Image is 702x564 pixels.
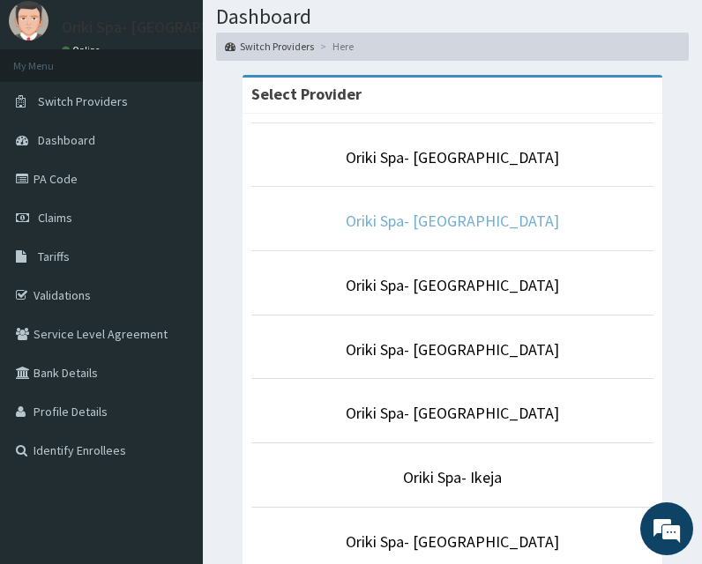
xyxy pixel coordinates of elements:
[346,147,559,167] a: Oriki Spa- [GEOGRAPHIC_DATA]
[62,19,276,35] p: Oriki Spa- [GEOGRAPHIC_DATA]
[38,132,95,148] span: Dashboard
[346,275,559,295] a: Oriki Spa- [GEOGRAPHIC_DATA]
[346,339,559,360] a: Oriki Spa- [GEOGRAPHIC_DATA]
[38,210,72,226] span: Claims
[62,44,104,56] a: Online
[403,467,502,487] a: Oriki Spa- Ikeja
[38,93,128,109] span: Switch Providers
[251,84,362,104] strong: Select Provider
[346,403,559,423] a: Oriki Spa- [GEOGRAPHIC_DATA]
[9,1,49,41] img: User Image
[38,249,70,264] span: Tariffs
[346,211,559,231] a: Oriki Spa- [GEOGRAPHIC_DATA]
[316,39,354,54] li: Here
[346,531,559,552] a: Oriki Spa- [GEOGRAPHIC_DATA]
[216,5,689,28] h1: Dashboard
[225,39,314,54] a: Switch Providers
